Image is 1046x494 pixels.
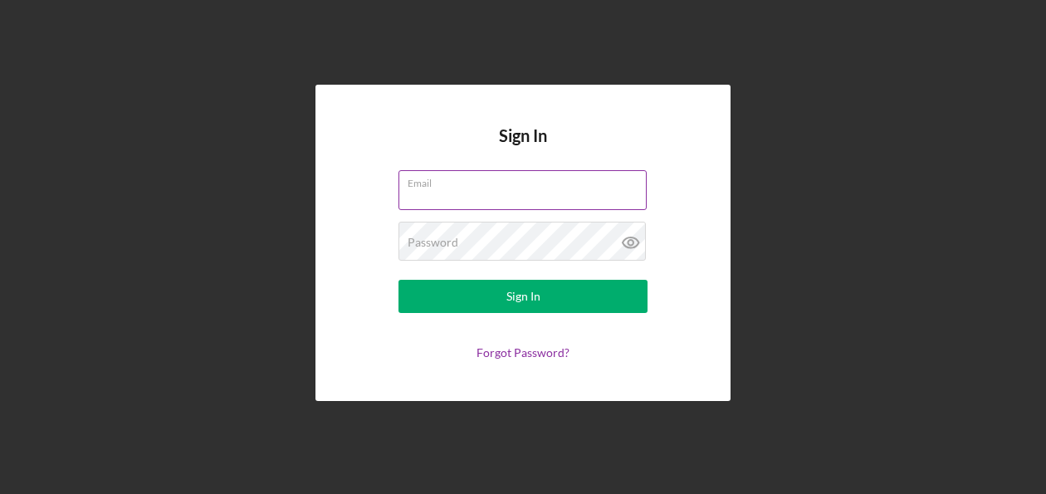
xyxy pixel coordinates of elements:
a: Forgot Password? [477,345,569,359]
label: Password [408,236,458,249]
h4: Sign In [499,126,547,170]
div: Sign In [506,280,540,313]
button: Sign In [398,280,648,313]
label: Email [408,171,647,189]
